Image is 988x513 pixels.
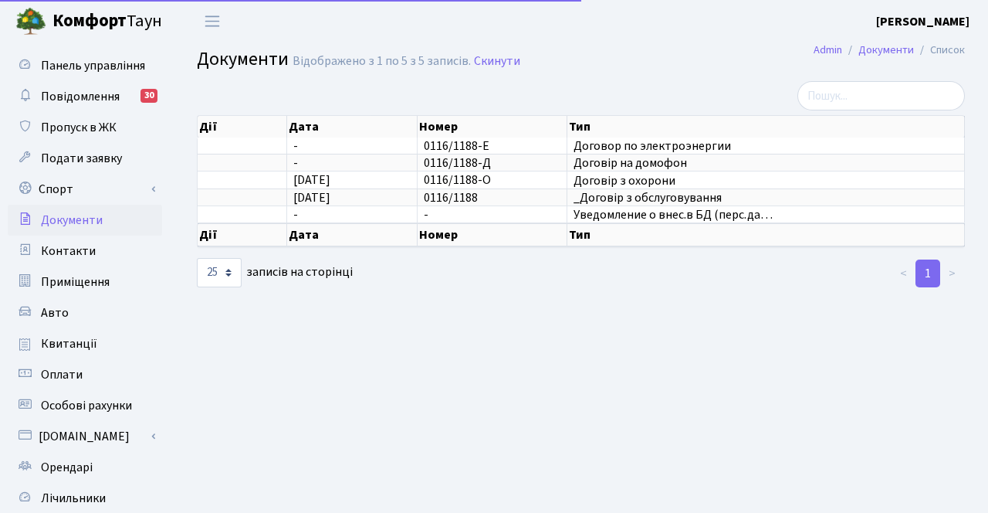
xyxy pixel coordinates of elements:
[814,42,842,58] a: Admin
[52,8,162,35] span: Таун
[8,174,162,205] a: Спорт
[876,12,969,31] a: [PERSON_NAME]
[424,155,491,172] span: 0116/1188-Д
[8,50,162,81] a: Панель управління
[8,390,162,421] a: Особові рахунки
[52,8,127,33] b: Комфорт
[8,81,162,112] a: Повідомлення30
[418,116,567,138] th: Номер
[293,54,471,69] div: Відображено з 1 по 5 з 5 записів.
[41,335,97,352] span: Квитанції
[424,189,478,206] span: 0116/1188
[424,138,489,155] span: 0116/1188-Е
[8,328,162,359] a: Квитанції
[293,189,330,206] span: [DATE]
[293,206,298,223] span: -
[193,8,232,34] button: Переключити навігацію
[567,223,965,246] th: Тип
[41,490,106,507] span: Лічильники
[41,273,110,290] span: Приміщення
[567,116,965,138] th: Тип
[574,175,958,187] span: Договір з охорони
[293,172,330,189] span: [DATE]
[915,260,940,287] a: 1
[418,223,567,246] th: Номер
[41,150,122,167] span: Подати заявку
[8,297,162,328] a: Авто
[8,236,162,267] a: Контакти
[8,112,162,143] a: Пропуск в ЖК
[8,421,162,452] a: [DOMAIN_NAME]
[858,42,914,58] a: Документи
[41,212,103,229] span: Документи
[293,155,298,172] span: -
[287,116,418,138] th: Дата
[140,89,157,103] div: 30
[197,258,353,287] label: записів на сторінці
[8,267,162,297] a: Приміщення
[574,209,958,221] span: Уведомление о внес.в БД (перс.да…
[198,223,287,246] th: Дії
[198,116,287,138] th: Дії
[287,223,418,246] th: Дата
[41,459,93,476] span: Орендарі
[8,359,162,390] a: Оплати
[197,258,242,287] select: записів на сторінці
[797,81,965,110] input: Пошук...
[197,46,289,73] span: Документи
[15,6,46,37] img: logo.png
[41,397,132,414] span: Особові рахунки
[424,206,428,223] span: -
[914,42,965,59] li: Список
[41,119,117,136] span: Пропуск в ЖК
[474,54,520,69] a: Скинути
[41,366,83,383] span: Оплати
[41,243,96,260] span: Контакти
[574,157,958,169] span: Договір на домофон
[8,452,162,483] a: Орендарі
[876,13,969,30] b: [PERSON_NAME]
[41,88,120,105] span: Повідомлення
[8,205,162,236] a: Документи
[574,140,958,152] span: Договор по электроэнергии
[41,304,69,321] span: Авто
[424,172,491,189] span: 0116/1188-О
[790,34,988,66] nav: breadcrumb
[41,57,145,74] span: Панель управління
[574,192,958,204] span: _Договір з обслуговування
[293,138,298,155] span: -
[8,143,162,174] a: Подати заявку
